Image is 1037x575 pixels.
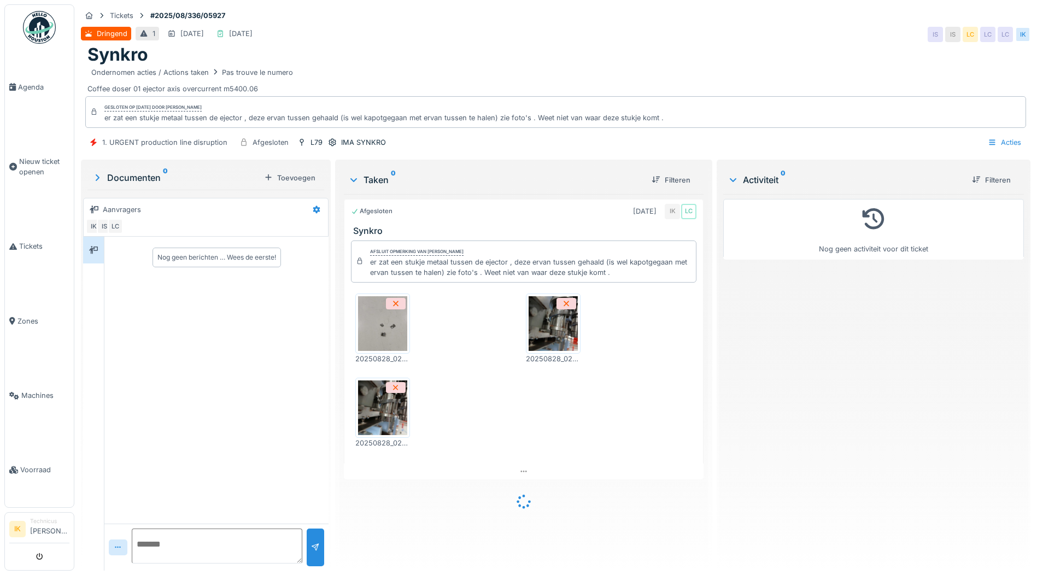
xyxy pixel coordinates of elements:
div: LC [681,204,696,219]
div: 1. URGENT production line disruption [102,137,227,148]
strong: #2025/08/336/05927 [146,10,230,21]
div: Afgesloten [253,137,289,148]
div: 20250828_022035.jpg [526,354,581,364]
span: Tickets [19,241,69,251]
div: IK [86,219,101,234]
a: Machines [5,359,74,433]
a: IK Technicus[PERSON_NAME] [9,517,69,543]
div: Coffee doser 01 ejector axis overcurrent m5400.06 [87,66,1024,94]
div: Afsluit opmerking van [PERSON_NAME] [370,248,464,256]
div: 1 [153,28,155,39]
div: LC [963,27,978,42]
div: 20250828_022039.jpg [355,438,410,448]
div: Aanvragers [103,204,141,215]
sup: 0 [781,173,786,186]
div: Gesloten op [DATE] door [PERSON_NAME] [104,104,202,112]
div: [DATE] [633,206,657,216]
div: Documenten [92,171,260,184]
div: Technicus [30,517,69,525]
div: IS [928,27,943,42]
div: Ondernomen acties / Actions taken Pas trouve le numero [91,67,293,78]
div: LC [108,219,123,234]
li: IK [9,521,26,537]
div: IK [665,204,680,219]
div: [DATE] [180,28,204,39]
div: Filteren [968,173,1015,187]
span: Machines [21,390,69,401]
img: rd5id9qqhrlcm3sqt8mw1ybxb6dw [358,380,407,435]
div: er zat een stukje metaal tussen de ejector , deze ervan tussen gehaald (is wel kapotgegaan met er... [104,113,664,123]
span: Agenda [18,82,69,92]
div: Afgesloten [351,207,392,216]
div: [DATE] [229,28,253,39]
div: Filteren [647,173,695,187]
div: L79 [310,137,323,148]
a: Nieuw ticket openen [5,124,74,209]
div: IS [945,27,960,42]
div: Acties [983,134,1026,150]
div: Toevoegen [260,171,320,185]
span: Voorraad [20,465,69,475]
div: 20250828_023904.jpg [355,354,410,364]
div: er zat een stukje metaal tussen de ejector , deze ervan tussen gehaald (is wel kapotgegaan met er... [370,257,692,278]
img: wo1q91of2h3lzn548h86kbmrf3w8 [358,296,407,351]
li: [PERSON_NAME] [30,517,69,541]
a: Voorraad [5,433,74,507]
sup: 0 [163,171,168,184]
div: Dringend [97,28,127,39]
sup: 0 [391,173,396,186]
div: IK [1015,27,1030,42]
div: LC [980,27,995,42]
h1: Synkro [87,44,148,65]
div: IS [97,219,112,234]
div: Nog geen activiteit voor dit ticket [730,204,1017,255]
div: Taken [348,173,643,186]
img: Badge_color-CXgf-gQk.svg [23,11,56,44]
img: 2jxfxn01ufkikf06vc79r8v0n70i [529,296,578,351]
div: Nog geen berichten … Wees de eerste! [157,253,276,262]
div: Activiteit [728,173,963,186]
div: LC [998,27,1013,42]
a: Zones [5,284,74,358]
span: Nieuw ticket openen [19,156,69,177]
a: Tickets [5,209,74,284]
a: Agenda [5,50,74,124]
div: Tickets [110,10,133,21]
span: Zones [17,316,69,326]
div: IMA SYNKRO [341,137,386,148]
h3: Synkro [353,226,699,236]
